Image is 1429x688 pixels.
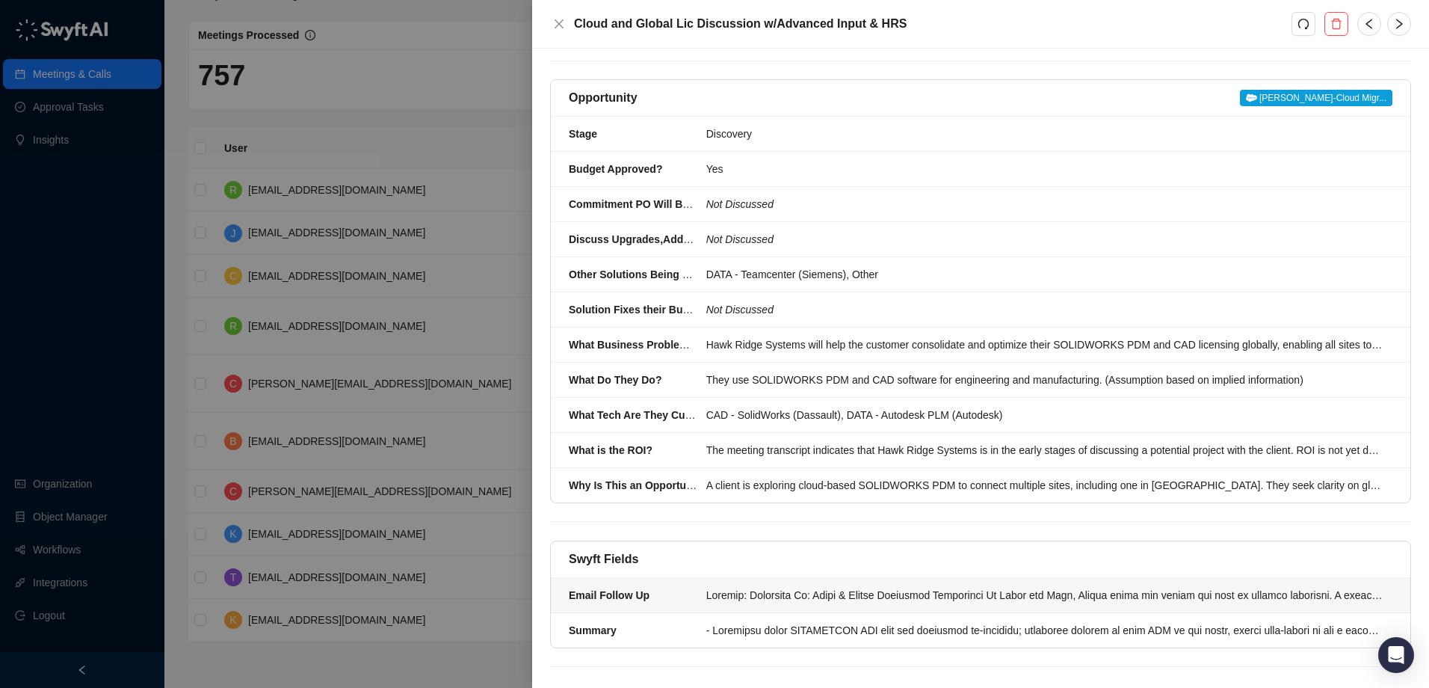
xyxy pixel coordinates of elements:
a: [PERSON_NAME]-Cloud Migr... [1240,89,1392,107]
strong: Discuss Upgrades,Add-Ons,Services,Train? [569,233,788,245]
div: Open Intercom Messenger [1378,637,1414,673]
strong: Why Is This an Opportunity? [569,479,712,491]
div: CAD - SolidWorks (Dassault), DATA - Autodesk PLM (Autodesk) [706,407,1383,423]
h5: Cloud and Global Lic Discussion w/Advanced Input & HRS [574,15,1291,33]
i: Not Discussed [706,304,774,316]
strong: What is the ROI? [569,444,652,456]
strong: What Tech Are They Currently Using? [569,409,756,421]
strong: Other Solutions Being Considered? [569,268,746,280]
div: Loremip: Dolorsita Co: Adipi & Elitse Doeiusmod Temporinci Ut Labor etd Magn, Aliqua enima min ve... [706,587,1383,603]
span: left [1363,18,1375,30]
strong: Stage [569,128,597,140]
strong: Summary [569,624,617,636]
div: They use SOLIDWORKS PDM and CAD software for engineering and manufacturing. (Assumption based on ... [706,372,1383,388]
h5: Opportunity [569,89,638,107]
div: DATA - Teamcenter (Siemens), Other [706,266,1383,283]
span: [PERSON_NAME]-Cloud Migr... [1240,90,1392,106]
button: Close [550,15,568,33]
h5: Swyft Fields [569,550,638,568]
i: Not Discussed [706,233,774,245]
div: - Loremipsu dolor SITAMETCON ADI elit sed doeiusmod te-incididu; utlaboree dolorem al enim ADM ve... [706,622,1383,639]
div: Discovery [706,126,1383,142]
span: close [553,18,565,30]
strong: Budget Approved? [569,163,662,175]
strong: Solution Fixes their Business Problem? [569,304,767,316]
div: Hawk Ridge Systems will help the customer consolidate and optimize their SOLIDWORKS PDM and CAD l... [706,337,1383,353]
span: right [1393,18,1405,30]
div: Yes [706,161,1383,177]
div: A client is exploring cloud-based SOLIDWORKS PDM to connect multiple sites, including one in [GEO... [706,477,1383,494]
span: redo [1297,18,1309,30]
div: The meeting transcript indicates that Hawk Ridge Systems is in the early stages of discussing a p... [706,442,1383,458]
strong: Email Follow Up [569,589,649,601]
strong: What Business Problem are We Solving? [569,339,773,351]
strong: What Do They Do? [569,374,661,386]
i: Not Discussed [706,198,774,210]
strong: Commitment PO Will Be In By EOM [569,198,744,210]
span: delete [1330,18,1342,30]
